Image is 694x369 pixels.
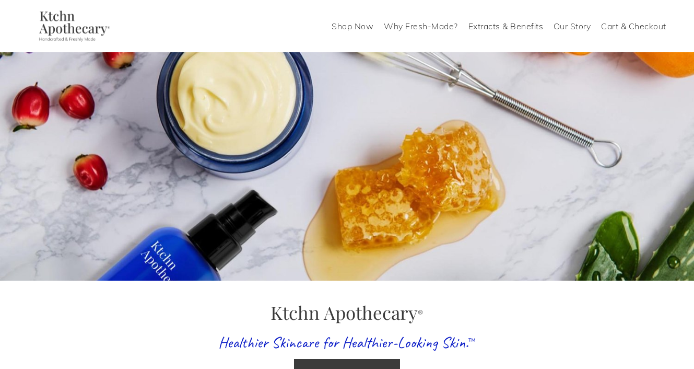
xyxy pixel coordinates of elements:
[418,308,423,318] sup: ®
[601,18,666,34] a: Cart & Checkout
[218,332,468,352] span: Healthier Skincare for Healthier-Looking Skin.
[468,336,476,346] sup: ™
[332,18,373,34] a: Shop Now
[270,300,423,325] span: Ktchn Apothecary
[554,18,591,34] a: Our Story
[28,10,117,42] img: Ktchn Apothecary
[468,18,544,34] a: Extracts & Benefits
[384,18,458,34] a: Why Fresh-Made?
